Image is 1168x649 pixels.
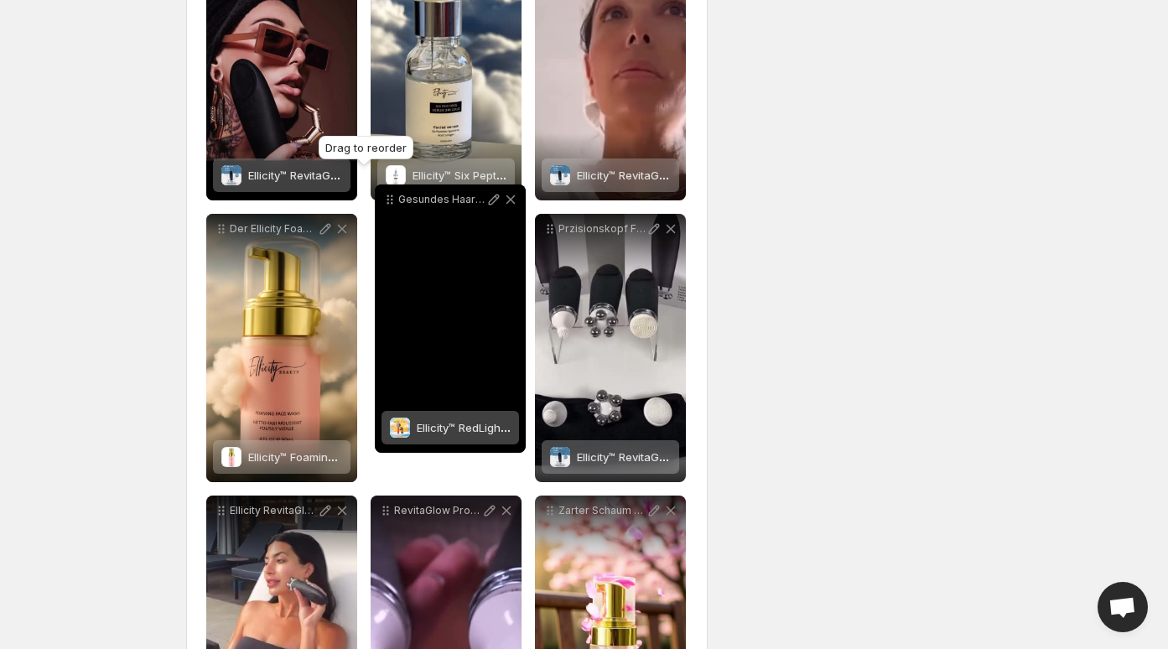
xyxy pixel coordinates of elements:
span: Ellicity™ Foaming Face Wash [248,450,397,464]
span: Ellicity™ RevitaGlow Pro [577,450,698,464]
p: RevitaGlow Pro Mehr als nur Gesichtspflege Dieses 3-in-1 Beauty-Tool kombiniert Wrme sanfte Vibra... [394,504,481,517]
div: Der Ellicity Foaming Face Wash reinigt deine Haut [PERSON_NAME] aber grndlich Die feine Schaumfor... [206,214,357,482]
img: Ellicity™ RevitaGlow Pro [221,165,241,185]
img: Ellicity™ Foaming Face Wash [221,447,241,467]
p: Der Ellicity Foaming Face Wash reinigt deine Haut [PERSON_NAME] aber grndlich Die feine Schaumfor... [230,222,317,236]
img: Ellicity™ RevitaGlow Pro [550,165,570,185]
p: Zarter Schaum tiefenreine Haut Der Ellicity Face Wash reinigt [PERSON_NAME] entfernt Unreinheiten... [558,504,646,517]
div: Przisionskopf Fr Augen Nase gezielte Tiefenreinigung Massagekopf Strafft reduziert Schwellungen F... [535,214,686,482]
p: Przisionskopf Fr Augen Nase gezielte Tiefenreinigung Massagekopf Strafft reduziert Schwellungen F... [558,222,646,236]
span: Ellicity™ Six Peptides Serum 24K Gold [413,169,606,182]
span: Ellicity™ RevitaGlow Pro [248,169,370,182]
img: Ellicity™ RevitaGlow Pro [550,447,570,467]
p: Gesundes Haar und keine Migrne mehr Nur mit dem Ellicity RedLight [PERSON_NAME] JETZT in SALE [398,193,485,206]
span: Ellicity™ RedLight Massage [PERSON_NAME] [417,421,643,434]
div: Gesundes Haar und keine Migrne mehr Nur mit dem Ellicity RedLight [PERSON_NAME] JETZT in SALEElli... [375,184,526,453]
img: Ellicity™ RedLight Massage Kamm [390,418,410,438]
span: Ellicity™ RevitaGlow Pro [577,169,698,182]
p: Ellicity RevitaGlow Pro Dein tgliches Glow-Ritual wie im Spa Mit modernster LED- Mikrostrmungstec... [230,504,317,517]
a: Open chat [1098,582,1148,632]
